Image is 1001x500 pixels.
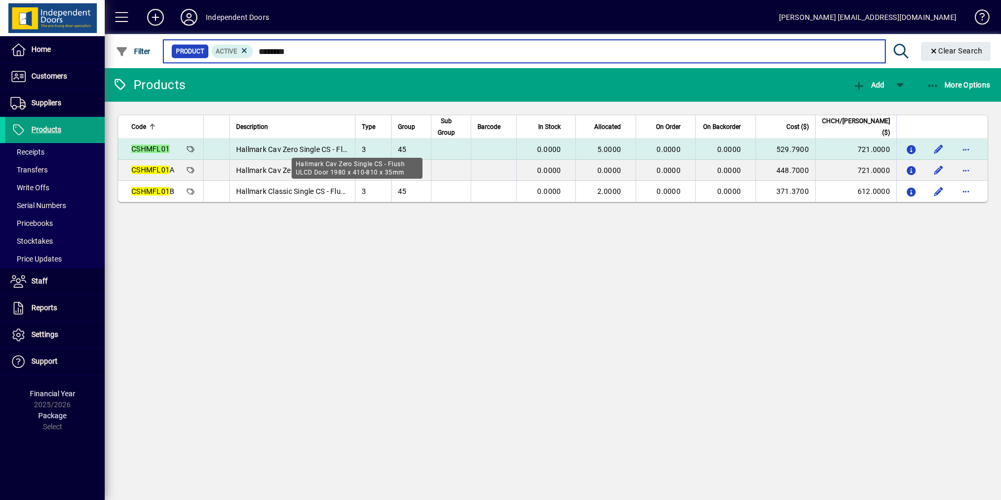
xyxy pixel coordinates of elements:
span: 0.0000 [717,187,741,195]
span: Product [176,46,204,57]
span: Filter [116,47,151,56]
span: Transfers [10,166,48,174]
a: Support [5,349,105,375]
a: Suppliers [5,90,105,116]
span: Home [31,45,51,53]
span: Hallmark Cav Zero Single CS - Flush P/C Door Steel 1 Side 1980 x 710-810 x 35mm [236,166,510,175]
div: Type [362,121,385,133]
a: Home [5,37,105,63]
span: Financial Year [30,389,75,398]
div: Description [236,121,349,133]
span: 45 [398,145,407,154]
button: Profile [172,8,206,27]
button: More Options [924,75,993,94]
a: Staff [5,268,105,295]
span: Hallmark Classic Single CS - Flush P/C Door Steel 1 Side 1980 x 710-810 x 35mm [236,187,505,195]
td: 721.0000 [815,160,896,181]
button: Add [139,8,172,27]
a: Settings [5,322,105,348]
div: Code [131,121,197,133]
div: Sub Group [438,115,464,138]
span: Sub Group [438,115,455,138]
div: On Order [642,121,690,133]
span: Reports [31,303,57,312]
span: Products [31,125,61,134]
td: 448.7000 [755,160,815,181]
em: CSHMFL01 [131,187,170,195]
span: 3 [362,145,366,154]
span: Receipts [10,148,45,156]
span: Clear Search [929,47,983,55]
span: Hallmark Cav Zero Single CS - Flush ULCD Door 1980 x 410-810 x 35mm [236,145,476,154]
span: Type [362,121,375,133]
span: 0.0000 [717,145,741,154]
div: In Stock [523,121,571,133]
span: 0.0000 [717,166,741,175]
span: 0.0000 [597,166,621,175]
a: Price Updates [5,250,105,268]
span: Description [236,121,268,133]
button: Edit [930,183,947,200]
button: Filter [113,42,153,61]
span: Staff [31,277,48,285]
span: Customers [31,72,67,80]
button: More options [958,162,974,179]
span: Allocated [594,121,621,133]
span: Package [38,411,66,420]
span: 45 [398,187,407,195]
span: 0.0000 [657,187,681,195]
button: More options [958,183,974,200]
div: Barcode [477,121,510,133]
span: Active [216,48,237,55]
span: Code [131,121,146,133]
em: CSHMFL01 [131,145,170,153]
a: Stocktakes [5,232,105,250]
span: Cost ($) [786,121,809,133]
span: Suppliers [31,99,61,107]
a: Transfers [5,161,105,179]
span: B [131,187,174,195]
span: 2.0000 [597,187,621,195]
em: CSHMFL01 [131,166,170,174]
span: In Stock [538,121,561,133]
span: On Backorder [703,121,741,133]
div: Products [113,77,185,93]
div: [PERSON_NAME] [EMAIL_ADDRESS][DOMAIN_NAME] [779,9,956,26]
span: Write Offs [10,183,49,192]
a: Write Offs [5,179,105,197]
button: More options [958,141,974,158]
span: Price Updates [10,255,62,263]
span: 5.0000 [597,145,621,154]
a: Pricebooks [5,214,105,232]
button: Clear [921,42,991,61]
span: A [131,166,174,174]
td: 721.0000 [815,139,896,160]
span: 0.0000 [537,166,561,175]
span: 3 [362,187,366,195]
mat-chip: Activation Status: Active [212,45,253,58]
div: Hallmark Cav Zero Single CS - Flush ULCD Door 1980 x 410-810 x 35mm [292,158,422,179]
span: 0.0000 [657,145,681,154]
span: More Options [927,81,991,89]
span: Group [398,121,415,133]
span: Settings [31,330,58,339]
div: Independent Doors [206,9,269,26]
span: Serial Numbers [10,201,66,210]
span: 0.0000 [657,166,681,175]
a: Reports [5,295,105,321]
span: Barcode [477,121,500,133]
div: Allocated [582,121,630,133]
span: CHCH/[PERSON_NAME] ($) [822,115,890,138]
a: Customers [5,63,105,90]
td: 371.3700 [755,181,815,202]
button: Add [850,75,887,94]
span: 0.0000 [537,187,561,195]
span: Stocktakes [10,237,53,245]
div: On Backorder [702,121,750,133]
div: Group [398,121,425,133]
span: Pricebooks [10,219,53,227]
button: Edit [930,162,947,179]
span: On Order [656,121,681,133]
span: 0.0000 [537,145,561,154]
a: Knowledge Base [967,2,988,36]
